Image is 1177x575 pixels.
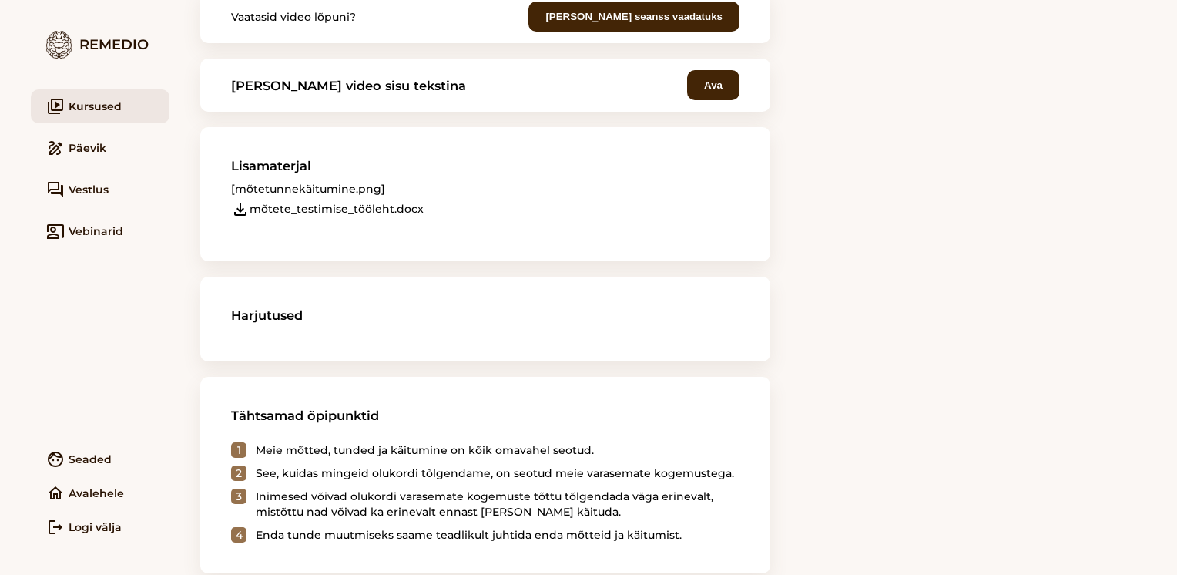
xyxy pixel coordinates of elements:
div: 4 [231,527,246,543]
div: 3 [231,489,246,504]
h3: [PERSON_NAME] video sisu tekstina [231,78,466,93]
a: forumVestlus [31,173,169,207]
h3: Tähtsamad õpipunktid [231,408,739,423]
i: file_download [231,200,250,219]
a: homeAvalehele [31,476,169,510]
i: home [46,484,65,503]
a: faceSeaded [31,442,169,476]
p: [mõtetunnekäitumine.png] [231,181,739,197]
a: drawPäevik [31,131,169,165]
div: 2 [231,466,246,481]
a: logoutLogi välja [31,510,169,544]
button: [PERSON_NAME] seanss vaadatuks [528,2,739,32]
i: logout [46,518,65,536]
li: See, kuidas mingeid olukordi tõlgendame, on seotud meie varasemate kogemustega. [231,466,739,481]
i: draw [46,139,65,157]
li: Enda tunde muutmiseks saame teadlikult juhtida enda mõtteid ja käitumist. [231,527,739,543]
i: video_library [46,97,65,116]
h3: Lisamaterjal [231,158,739,173]
h3: Harjutused [231,308,739,323]
i: face [46,450,65,469]
a: co_presentVebinarid [31,214,169,248]
div: Vaatasid video lõpuni? [231,9,356,25]
a: video_libraryKursused [31,89,169,123]
i: co_present [46,222,65,240]
a: file_downloadmõtete_testimise_tööleht.docx [231,200,424,219]
div: 1 [231,442,246,458]
li: Meie mõtted, tunded ja käitumine on kõik omavahel seotud. [231,442,739,458]
img: logo.7579ec4f.png [46,31,72,59]
span: Vestlus [69,182,109,197]
div: Remedio [31,31,169,59]
li: Inimesed võivad olukordi varasemate kogemuste tõttu tõlgendada väga erinevalt, mistõttu nad võiva... [231,489,739,520]
i: forum [46,180,65,199]
button: Ava [687,70,739,100]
